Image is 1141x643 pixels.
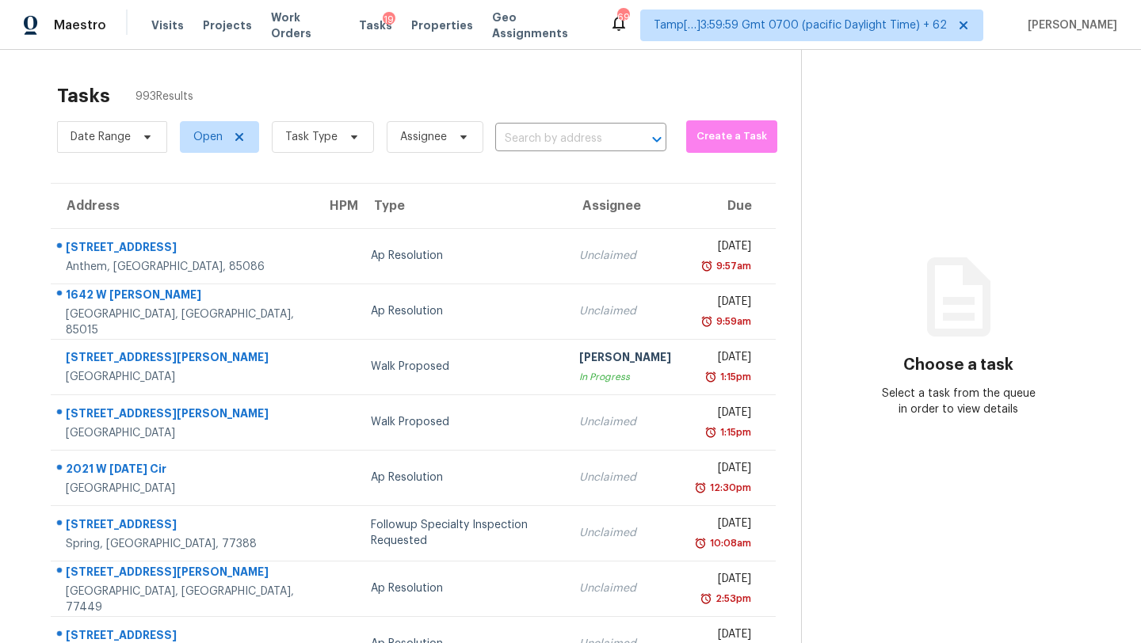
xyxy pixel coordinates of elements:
[579,369,671,385] div: In Progress
[579,470,671,485] div: Unclaimed
[707,535,751,551] div: 10:08am
[151,17,184,33] span: Visits
[193,129,223,145] span: Open
[694,535,707,551] img: Overdue Alarm Icon
[66,536,301,552] div: Spring, [GEOGRAPHIC_DATA], 77388
[712,591,751,607] div: 2:53pm
[696,571,751,591] div: [DATE]
[617,10,628,25] div: 696
[684,184,776,228] th: Due
[707,480,751,496] div: 12:30pm
[371,248,554,264] div: Ap Resolution
[694,480,707,496] img: Overdue Alarm Icon
[66,287,301,306] div: 1642 W [PERSON_NAME]
[704,424,717,440] img: Overdue Alarm Icon
[903,357,1013,373] h3: Choose a task
[51,184,314,228] th: Address
[579,414,671,430] div: Unclaimed
[66,516,301,536] div: [STREET_ADDRESS]
[696,238,751,258] div: [DATE]
[66,481,301,497] div: [GEOGRAPHIC_DATA]
[694,127,769,146] span: Create a Task
[71,129,131,145] span: Date Range
[579,349,671,369] div: [PERSON_NAME]
[700,314,713,329] img: Overdue Alarm Icon
[713,314,751,329] div: 9:59am
[579,525,671,541] div: Unclaimed
[579,248,671,264] div: Unclaimed
[700,258,713,274] img: Overdue Alarm Icon
[358,184,567,228] th: Type
[314,184,358,228] th: HPM
[371,517,554,549] div: Followup Specialty Inspection Requested
[66,584,301,615] div: [GEOGRAPHIC_DATA], [GEOGRAPHIC_DATA], 77449
[579,580,671,596] div: Unclaimed
[371,359,554,375] div: Walk Proposed
[411,17,473,33] span: Properties
[567,184,684,228] th: Assignee
[696,349,751,369] div: [DATE]
[66,349,301,369] div: [STREET_ADDRESS][PERSON_NAME]
[371,470,554,485] div: Ap Resolution
[1021,17,1117,33] span: [PERSON_NAME]
[717,424,751,440] div: 1:15pm
[285,129,338,145] span: Task Type
[696,294,751,314] div: [DATE]
[203,17,252,33] span: Projects
[704,369,717,385] img: Overdue Alarm Icon
[880,386,1037,417] div: Select a task from the queue in order to view details
[66,259,301,275] div: Anthem, [GEOGRAPHIC_DATA], 85086
[135,89,193,105] span: 993 Results
[271,10,340,41] span: Work Orders
[495,127,622,151] input: Search by address
[66,239,301,259] div: [STREET_ADDRESS]
[359,20,392,31] span: Tasks
[371,580,554,596] div: Ap Resolution
[66,425,301,441] div: [GEOGRAPHIC_DATA]
[371,414,554,430] div: Walk Proposed
[54,17,106,33] span: Maestro
[371,303,554,319] div: Ap Resolution
[654,17,947,33] span: Tamp[…]3:59:59 Gmt 0700 (pacific Daylight Time) + 62
[66,564,301,584] div: [STREET_ADDRESS][PERSON_NAME]
[696,516,751,535] div: [DATE]
[492,10,590,41] span: Geo Assignments
[696,460,751,480] div: [DATE]
[696,405,751,424] div: [DATE]
[66,306,301,338] div: [GEOGRAPHIC_DATA], [GEOGRAPHIC_DATA], 85015
[400,129,447,145] span: Assignee
[383,12,395,28] div: 19
[57,88,110,104] h2: Tasks
[700,591,712,607] img: Overdue Alarm Icon
[717,369,751,385] div: 1:15pm
[66,405,301,425] div: [STREET_ADDRESS][PERSON_NAME]
[66,369,301,385] div: [GEOGRAPHIC_DATA]
[713,258,751,274] div: 9:57am
[646,128,668,150] button: Open
[66,461,301,481] div: 2021 W [DATE] Cir
[579,303,671,319] div: Unclaimed
[686,120,777,153] button: Create a Task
